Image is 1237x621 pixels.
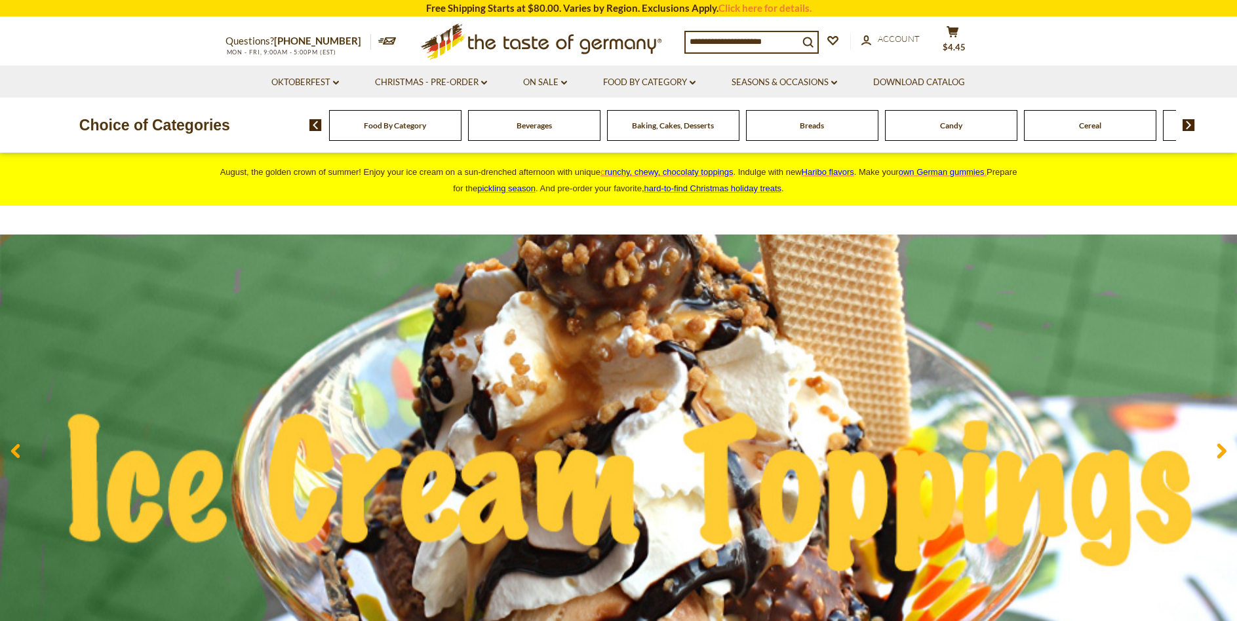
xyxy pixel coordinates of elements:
span: August, the golden crown of summer! Enjoy your ice cream on a sun-drenched afternoon with unique ... [220,167,1017,193]
span: . [644,183,784,193]
a: crunchy, chewy, chocolaty toppings [600,167,734,177]
a: Account [861,32,920,47]
a: Candy [940,121,962,130]
a: Haribo flavors [802,167,854,177]
a: Baking, Cakes, Desserts [632,121,714,130]
a: own German gummies. [899,167,987,177]
a: Oktoberfest [271,75,339,90]
span: own German gummies [899,167,985,177]
img: previous arrow [309,119,322,131]
a: pickling season [477,183,536,193]
a: Food By Category [603,75,696,90]
a: Seasons & Occasions [732,75,837,90]
a: Food By Category [364,121,426,130]
a: Cereal [1079,121,1101,130]
span: MON - FRI, 9:00AM - 5:00PM (EST) [226,48,337,56]
span: Account [878,33,920,44]
a: On Sale [523,75,567,90]
p: Questions? [226,33,371,50]
span: runchy, chewy, chocolaty toppings [604,167,733,177]
a: [PHONE_NUMBER] [274,35,361,47]
a: hard-to-find Christmas holiday treats [644,183,782,193]
a: Click here for details. [718,2,812,14]
a: Beverages [517,121,552,130]
span: $4.45 [943,42,966,52]
a: Breads [800,121,824,130]
a: Christmas - PRE-ORDER [375,75,487,90]
button: $4.45 [933,26,973,58]
img: next arrow [1183,119,1195,131]
a: Download Catalog [873,75,965,90]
